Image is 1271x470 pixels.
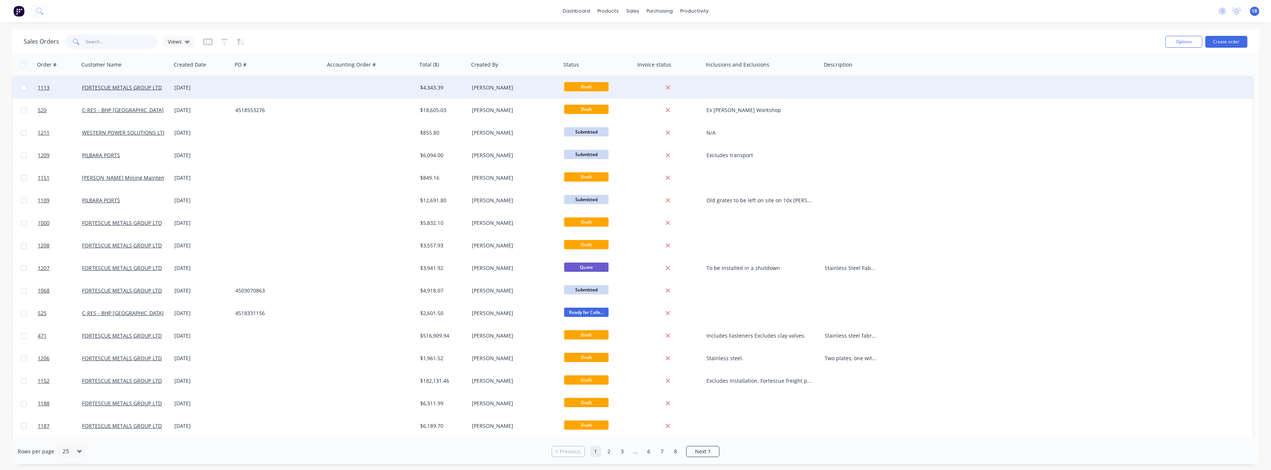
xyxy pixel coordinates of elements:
[564,217,609,227] span: Draft
[18,448,54,455] span: Rows per page
[564,105,609,114] span: Draft
[38,99,82,121] a: 520
[82,106,164,114] a: C-RES - BHP [GEOGRAPHIC_DATA]
[38,392,82,415] a: 1188
[38,415,82,437] a: 1187
[235,287,317,294] div: 4503070863
[38,212,82,234] a: 1000
[38,422,50,430] span: 1187
[420,152,464,159] div: $6,094.00
[420,174,464,182] div: $849.16
[564,353,609,362] span: Draft
[471,61,498,68] div: Created By
[706,61,769,68] div: Inclusions and Exclusions
[420,377,464,385] div: $182,131.46
[24,38,59,45] h1: Sales Orders
[174,264,229,272] div: [DATE]
[564,127,609,136] span: Submitted
[38,355,50,362] span: 1206
[174,219,229,227] div: [DATE]
[472,287,554,294] div: [PERSON_NAME]
[472,219,554,227] div: [PERSON_NAME]
[82,174,194,181] a: [PERSON_NAME] Mining Maintenance Pty Ltd
[472,152,554,159] div: [PERSON_NAME]
[82,129,167,136] a: WESTERN POWER SOLUTIONS LTD
[38,174,50,182] span: 1151
[38,242,50,249] span: 1208
[38,122,82,144] a: 1211
[677,6,712,17] div: productivity
[168,38,182,45] span: Views
[174,242,229,249] div: [DATE]
[706,129,813,136] div: N/A
[623,6,643,17] div: sales
[38,106,47,114] span: 520
[472,332,554,339] div: [PERSON_NAME]
[472,106,554,114] div: [PERSON_NAME]
[420,129,464,136] div: $855.80
[174,106,229,114] div: [DATE]
[472,242,554,249] div: [PERSON_NAME]
[564,195,609,204] span: Submitted
[706,332,813,339] div: Includes Fasteners Excludes clay valves.
[564,398,609,407] span: Draft
[82,84,162,91] a: FORTESCUE METALS GROUP LTD
[564,240,609,249] span: Draft
[564,150,609,159] span: Submitted
[1205,36,1247,48] button: Create order
[174,422,229,430] div: [DATE]
[420,242,464,249] div: $3,557.93
[825,264,878,272] div: Stainless Steel Fabrication
[13,6,24,17] img: Factory
[825,332,878,339] div: Stainless steel fabrication
[419,61,439,68] div: Total ($)
[174,400,229,407] div: [DATE]
[824,61,852,68] div: Description
[420,219,464,227] div: $5,832.10
[38,325,82,347] a: 471
[38,152,50,159] span: 1209
[564,285,609,294] span: Submitted
[706,264,813,272] div: To be installed in a shutdown
[564,375,609,385] span: Draft
[38,347,82,369] a: 1206
[38,129,50,136] span: 1211
[174,310,229,317] div: [DATE]
[472,422,554,430] div: [PERSON_NAME]
[235,310,317,317] div: 4518331156
[174,197,229,204] div: [DATE]
[38,377,50,385] span: 1152
[38,219,50,227] span: 1000
[420,197,464,204] div: $12,691.80
[630,446,641,457] a: Jump forward
[706,106,813,114] div: Ex [PERSON_NAME] Workshop
[174,84,229,91] div: [DATE]
[472,377,554,385] div: [PERSON_NAME]
[38,84,50,91] span: 1113
[38,189,82,212] a: 1109
[82,242,162,249] a: FORTESCUE METALS GROUP LTD
[472,197,554,204] div: [PERSON_NAME]
[420,84,464,91] div: $4,343.39
[564,330,609,339] span: Draft
[37,61,57,68] div: Order #
[38,310,47,317] span: 525
[38,197,50,204] span: 1109
[670,446,681,457] a: Page 8
[38,167,82,189] a: 1151
[637,61,671,68] div: Invoice status
[82,422,162,429] a: FORTESCUE METALS GROUP LTD
[564,420,609,430] span: Draft
[86,34,158,49] input: Search...
[327,61,376,68] div: Accounting Order #
[38,257,82,279] a: 1207
[174,287,229,294] div: [DATE]
[472,310,554,317] div: [PERSON_NAME]
[420,264,464,272] div: $3,941.92
[643,446,654,457] a: Page 6
[38,437,82,460] a: 1189
[38,302,82,324] a: 525
[235,106,317,114] div: 4518553276
[564,263,609,272] span: Quote
[174,332,229,339] div: [DATE]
